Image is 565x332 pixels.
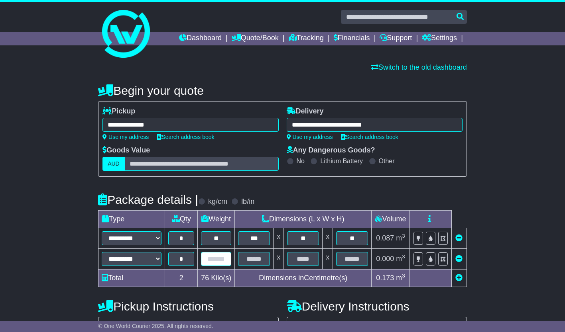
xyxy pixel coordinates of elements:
td: x [323,228,333,249]
td: Dimensions in Centimetre(s) [235,270,372,287]
label: Goods Value [102,146,150,155]
td: 2 [165,270,198,287]
a: Tracking [289,32,324,45]
td: x [274,228,284,249]
td: x [323,249,333,270]
a: Support [380,32,412,45]
td: Weight [198,211,235,228]
label: Lithium Battery [320,157,363,165]
td: x [274,249,284,270]
h4: Pickup Instructions [98,300,278,313]
span: 0.087 [376,234,394,242]
label: AUD [102,157,125,171]
a: Use my address [287,134,333,140]
a: Quote/Book [232,32,279,45]
span: 76 [201,274,209,282]
label: No [297,157,305,165]
span: m [396,255,405,263]
label: Other [379,157,395,165]
label: Delivery [287,107,324,116]
span: m [396,274,405,282]
a: Search address book [157,134,214,140]
td: Type [98,211,165,228]
label: Pickup [102,107,135,116]
h4: Package details | [98,193,198,206]
td: Kilo(s) [198,270,235,287]
td: Volume [372,211,410,228]
h4: Delivery Instructions [287,300,467,313]
label: kg/cm [208,197,227,206]
a: Dashboard [179,32,222,45]
span: 0.000 [376,255,394,263]
a: Use my address [102,134,149,140]
h4: Begin your quote [98,84,467,97]
a: Search address book [341,134,398,140]
a: Remove this item [455,234,463,242]
td: Total [98,270,165,287]
a: Settings [422,32,457,45]
span: m [396,234,405,242]
td: Qty [165,211,198,228]
label: Any Dangerous Goods? [287,146,375,155]
a: Financials [334,32,370,45]
sup: 3 [402,273,405,279]
label: lb/in [241,197,254,206]
span: 0.173 [376,274,394,282]
sup: 3 [402,233,405,239]
a: Remove this item [455,255,463,263]
a: Switch to the old dashboard [371,63,467,71]
sup: 3 [402,254,405,260]
span: © One World Courier 2025. All rights reserved. [98,323,213,329]
a: Add new item [455,274,463,282]
td: Dimensions (L x W x H) [235,211,372,228]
